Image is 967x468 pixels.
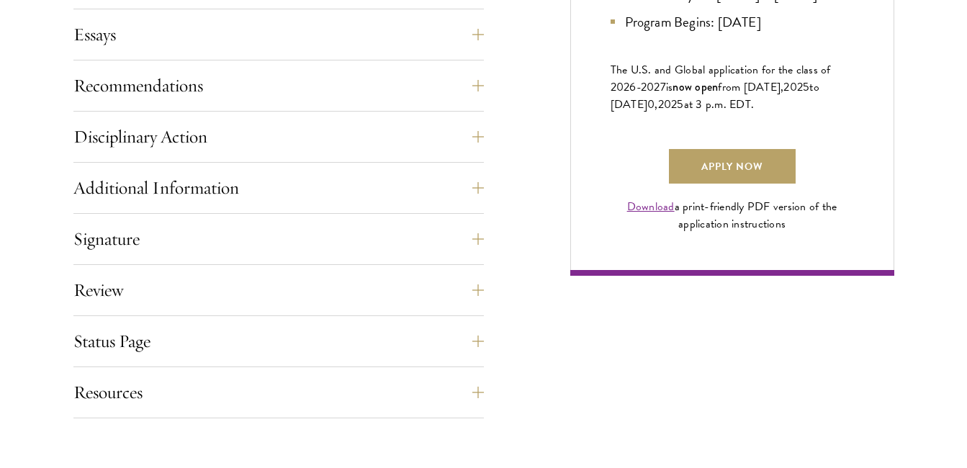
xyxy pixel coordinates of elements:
span: The U.S. and Global application for the class of 202 [611,61,831,96]
span: 5 [677,96,683,113]
span: 6 [629,78,636,96]
span: 7 [660,78,666,96]
span: is [666,78,673,96]
span: 5 [803,78,809,96]
span: now open [673,78,718,95]
button: Recommendations [73,68,484,103]
span: 0 [647,96,655,113]
button: Resources [73,375,484,410]
button: Additional Information [73,171,484,205]
span: to [DATE] [611,78,819,113]
li: Program Begins: [DATE] [611,12,854,32]
a: Apply Now [669,149,796,184]
a: Download [627,198,675,215]
div: a print-friendly PDF version of the application instructions [611,198,854,233]
button: Disciplinary Action [73,120,484,154]
span: at 3 p.m. EDT. [684,96,755,113]
button: Signature [73,222,484,256]
button: Status Page [73,324,484,359]
button: Essays [73,17,484,52]
span: , [655,96,657,113]
button: Review [73,273,484,307]
span: 202 [658,96,678,113]
span: -202 [637,78,660,96]
span: 202 [783,78,803,96]
span: from [DATE], [718,78,783,96]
